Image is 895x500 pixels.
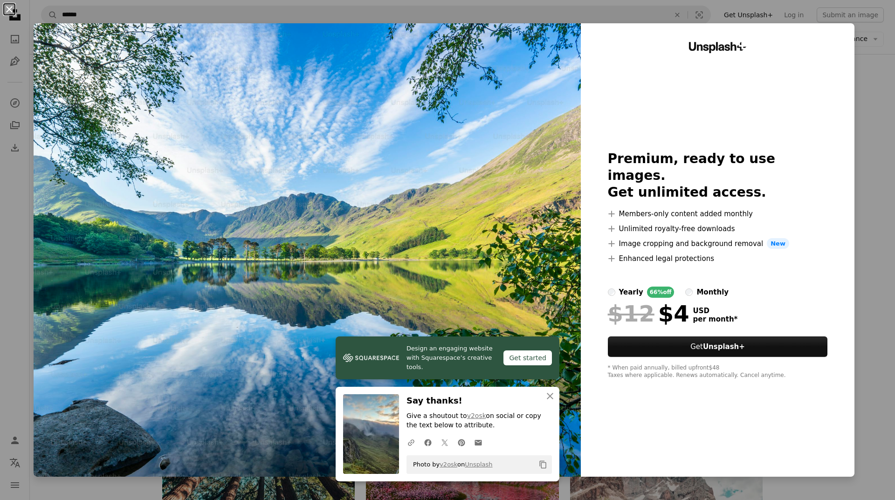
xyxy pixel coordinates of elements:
[696,287,729,298] div: monthly
[406,344,496,372] span: Design an engaging website with Squarespace’s creative tools.
[420,433,436,452] a: Share on Facebook
[436,433,453,452] a: Share on Twitter
[408,457,493,472] span: Photo by on
[440,461,457,468] a: v2osk
[608,223,828,234] li: Unlimited royalty-free downloads
[767,238,789,249] span: New
[535,457,551,473] button: Copy to clipboard
[608,151,828,201] h2: Premium, ready to use images. Get unlimited access.
[465,461,492,468] a: Unsplash
[685,288,693,296] input: monthly
[608,336,828,357] button: GetUnsplash+
[336,336,559,379] a: Design an engaging website with Squarespace’s creative tools.Get started
[608,301,654,326] span: $12
[406,411,552,430] p: Give a shoutout to on social or copy the text below to attribute.
[703,342,745,351] strong: Unsplash+
[693,307,738,315] span: USD
[343,351,399,365] img: file-1606177908946-d1eed1cbe4f5image
[608,238,828,249] li: Image cropping and background removal
[693,315,738,323] span: per month *
[453,433,470,452] a: Share on Pinterest
[608,301,689,326] div: $4
[467,412,486,419] a: v2osk
[470,433,487,452] a: Share over email
[608,364,828,379] div: * When paid annually, billed upfront $48 Taxes where applicable. Renews automatically. Cancel any...
[608,288,615,296] input: yearly66%off
[406,394,552,408] h3: Say thanks!
[619,287,643,298] div: yearly
[503,350,552,365] div: Get started
[608,208,828,219] li: Members-only content added monthly
[647,287,675,298] div: 66% off
[608,253,828,264] li: Enhanced legal protections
